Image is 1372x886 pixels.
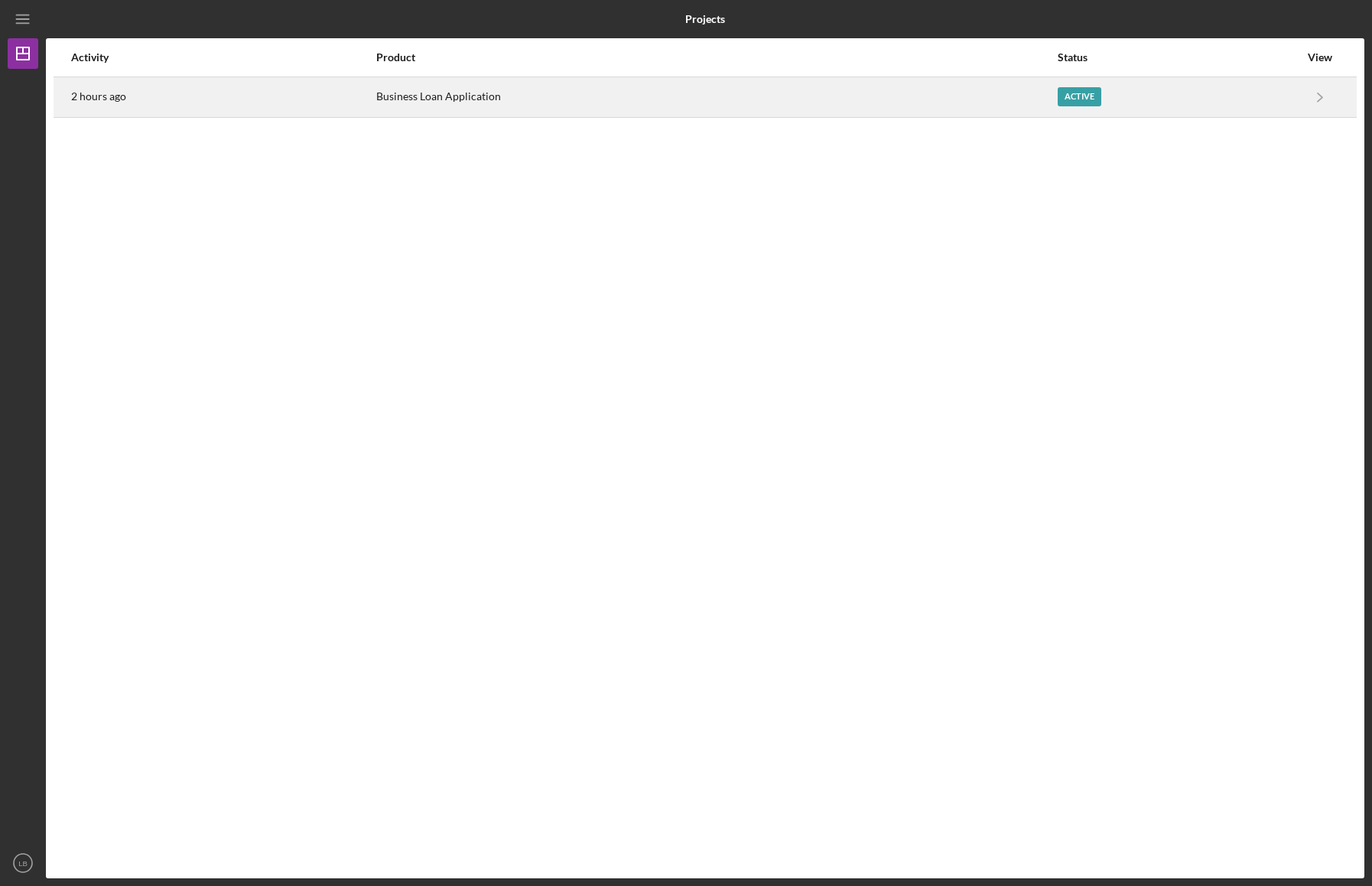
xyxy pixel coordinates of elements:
[71,90,126,103] time: 2025-10-10 19:31
[1058,51,1299,64] div: Status
[1301,51,1339,64] div: View
[18,859,28,868] text: LB
[376,78,1055,116] div: Business Loan Application
[1058,87,1101,106] div: Active
[685,13,725,25] b: Projects
[8,848,38,878] button: LB
[376,51,1055,64] div: Product
[71,51,375,64] div: Activity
